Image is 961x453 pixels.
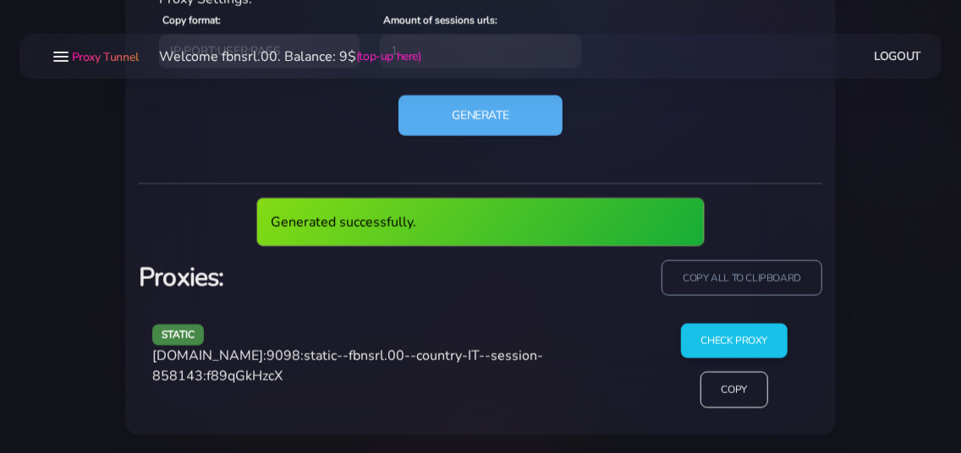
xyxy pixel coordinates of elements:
div: Generated successfully. [256,198,706,247]
span: Proxy Tunnel [72,49,139,65]
a: Logout [875,41,922,72]
span: static [152,325,204,346]
a: (top-up here) [356,47,421,65]
iframe: Webchat Widget [879,371,940,432]
a: Proxy Tunnel [69,43,139,70]
input: Check Proxy [681,324,788,358]
button: Generate [398,96,563,136]
span: [DOMAIN_NAME]:9098:static--fbnsrl.00--country-IT--session-858143:f89qGkHzcX [152,347,543,385]
input: Copy [700,372,768,408]
label: Amount of sessions urls: [383,13,497,28]
label: Copy format: [162,13,221,28]
li: Welcome fbnsrl.00. Balance: 9$ [139,46,421,67]
h3: Proxies: [139,260,470,295]
input: copy all to clipboard [662,260,822,297]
